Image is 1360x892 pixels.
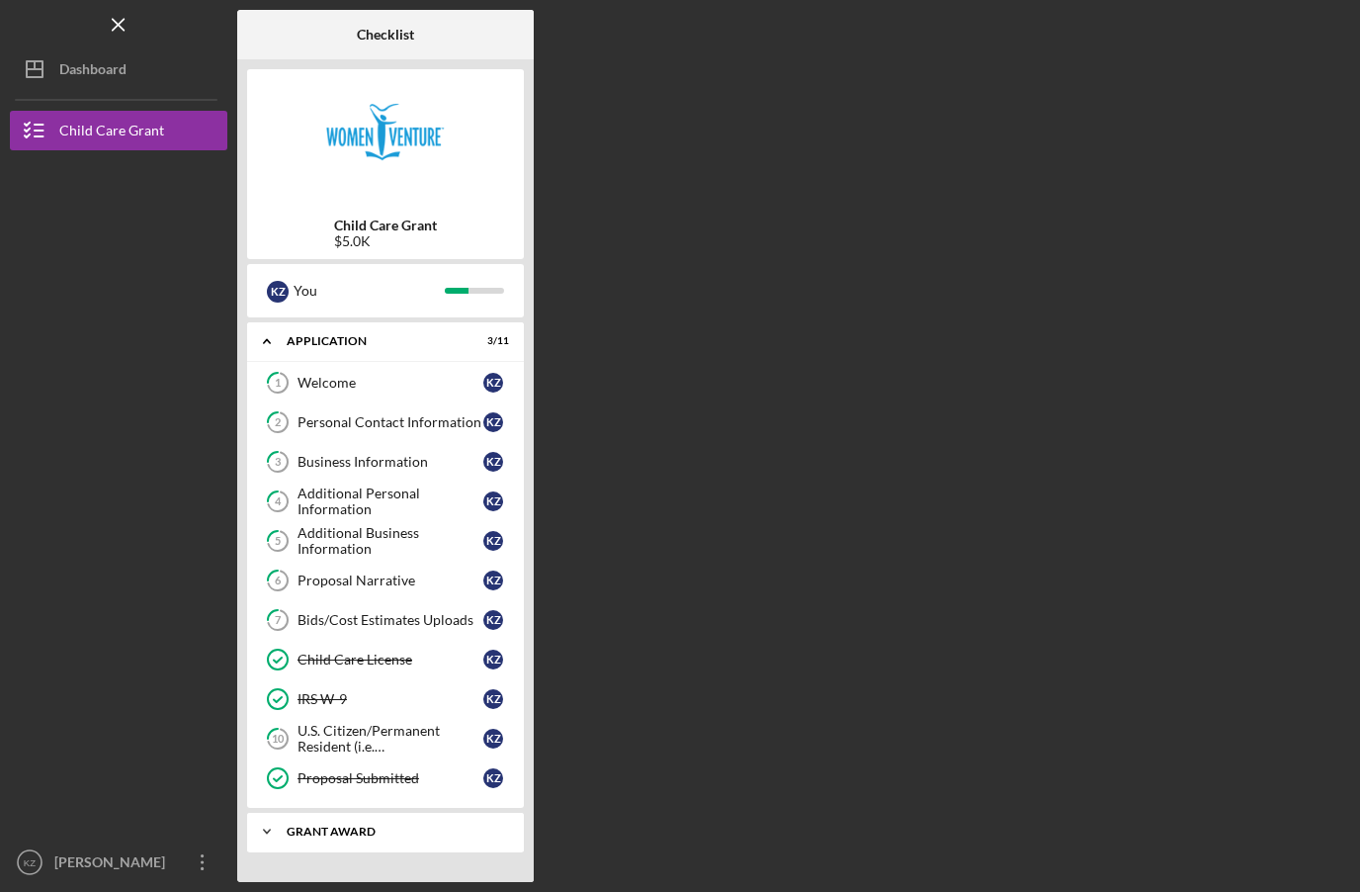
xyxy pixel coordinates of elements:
a: 4Additional Personal InformationKZ [257,482,514,521]
tspan: 7 [275,614,282,627]
div: U.S. Citizen/Permanent Resident (i.e. [DEMOGRAPHIC_DATA])? [297,723,483,755]
div: K Z [483,689,503,709]
div: Additional Business Information [297,525,483,557]
div: Child Care Grant [59,111,164,155]
a: IRS W-9KZ [257,679,514,719]
button: Dashboard [10,49,227,89]
div: $5.0K [334,233,437,249]
tspan: 2 [275,416,281,429]
div: You [294,274,445,308]
div: K Z [483,650,503,669]
div: K Z [483,768,503,788]
a: 3Business InformationKZ [257,442,514,482]
tspan: 6 [275,575,282,587]
div: [PERSON_NAME] [49,843,178,887]
tspan: 4 [275,495,282,508]
div: 3 / 11 [473,335,509,347]
div: Personal Contact Information [297,414,483,430]
a: 7Bids/Cost Estimates UploadsKZ [257,600,514,640]
div: K Z [483,571,503,590]
div: K Z [483,373,503,393]
div: Proposal Narrative [297,573,483,588]
a: 2Personal Contact InformationKZ [257,402,514,442]
div: Bids/Cost Estimates Uploads [297,612,483,628]
div: Dashboard [59,49,127,94]
div: K Z [483,531,503,551]
div: Welcome [297,375,483,391]
tspan: 5 [275,535,281,548]
button: Child Care Grant [10,111,227,150]
div: K Z [483,610,503,630]
tspan: 1 [275,377,281,390]
div: IRS W-9 [297,691,483,707]
a: Child Care LicenseKZ [257,640,514,679]
text: KZ [24,857,36,868]
b: Child Care Grant [334,218,437,233]
div: Additional Personal Information [297,486,483,517]
b: Checklist [357,27,414,43]
div: Proposal Submitted [297,770,483,786]
div: Application [287,335,460,347]
div: Child Care License [297,652,483,668]
div: K Z [483,412,503,432]
a: 10U.S. Citizen/Permanent Resident (i.e. [DEMOGRAPHIC_DATA])?KZ [257,719,514,758]
div: K Z [483,729,503,749]
a: 5Additional Business InformationKZ [257,521,514,561]
a: Proposal SubmittedKZ [257,758,514,798]
div: K Z [483,491,503,511]
tspan: 3 [275,456,281,469]
tspan: 10 [272,733,285,746]
div: Grant Award [287,826,499,838]
div: K Z [267,281,289,303]
a: 6Proposal NarrativeKZ [257,561,514,600]
a: 1WelcomeKZ [257,363,514,402]
button: KZ[PERSON_NAME] [10,843,227,882]
img: Product logo [247,79,524,198]
div: Business Information [297,454,483,470]
div: K Z [483,452,503,472]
